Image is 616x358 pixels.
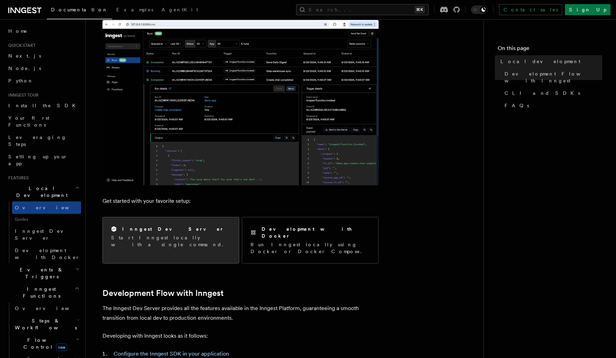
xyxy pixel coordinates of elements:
span: Inngest tour [6,92,39,98]
a: Sign Up [565,4,610,15]
span: Development with Docker [15,248,80,260]
span: Inngest Dev Server [15,228,74,241]
p: Run Inngest locally using Docker or Docker Compose. [251,241,370,255]
a: Your first Functions [6,112,81,131]
a: Documentation [47,2,112,19]
a: Install the SDK [6,99,81,112]
a: Inngest Dev ServerStart Inngest locally with a single command. [102,217,239,263]
button: Inngest Functions [6,283,81,302]
span: Install the SDK [8,103,80,108]
span: Flow Control [12,337,76,350]
p: Get started with your favorite setup: [102,196,379,206]
a: Python [6,74,81,87]
a: Overview [12,201,81,214]
div: Local Development [6,201,81,263]
a: Configure the Inngest SDK in your application [114,350,229,357]
a: FAQs [502,99,602,112]
a: Node.js [6,62,81,74]
span: Local development [500,58,580,65]
span: CLI and SDKs [505,90,580,97]
a: Development Flow with Inngest [102,288,224,298]
span: Events & Triggers [6,266,75,280]
a: Setting up your app [6,150,81,170]
span: Overview [15,205,86,210]
span: AgentKit [162,7,198,12]
a: Development with Docker [12,244,81,263]
span: Overview [15,306,86,311]
span: Local Development [6,185,75,199]
span: Steps & Workflows [12,317,77,331]
a: Local development [498,55,602,68]
span: FAQs [505,102,529,109]
p: Start Inngest locally with a single command. [111,234,231,248]
button: Toggle dark mode [471,6,488,14]
a: Leveraging Steps [6,131,81,150]
img: The Inngest Dev Server on the Functions page [102,20,379,185]
a: Contact sales [499,4,562,15]
span: Documentation [51,7,108,12]
a: Overview [12,302,81,315]
span: Next.js [8,53,41,59]
a: AgentKit [157,2,202,19]
a: CLI and SDKs [502,87,602,99]
span: Your first Functions [8,115,49,128]
span: Python [8,78,33,83]
h2: Development with Docker [262,226,370,239]
span: Leveraging Steps [8,135,67,147]
span: Home [8,28,28,34]
button: Events & Triggers [6,263,81,283]
span: Node.js [8,66,41,71]
span: Development Flow with Inngest [505,70,602,84]
span: Inngest Functions [6,286,75,299]
p: The Inngest Dev Server provides all the features available in the Inngest Platform, guaranteeing ... [102,304,379,323]
p: Developing with Inngest looks as it follows: [102,331,379,341]
a: Examples [112,2,157,19]
kbd: ⌘K [415,6,424,13]
a: Development Flow with Inngest [502,68,602,87]
span: Features [6,175,29,181]
h4: On this page [498,44,602,55]
a: Home [6,25,81,37]
h2: Inngest Dev Server [122,226,224,232]
button: Search...⌘K [296,4,429,15]
button: Steps & Workflows [12,315,81,334]
span: Guides [12,214,81,225]
a: Development with DockerRun Inngest locally using Docker or Docker Compose. [242,217,379,263]
span: Setting up your app [8,154,68,166]
a: Inngest Dev Server [12,225,81,244]
span: Examples [116,7,153,12]
a: Next.js [6,50,81,62]
span: new [56,344,67,351]
button: Flow Controlnew [12,334,81,353]
button: Local Development [6,182,81,201]
span: Quick start [6,43,36,48]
